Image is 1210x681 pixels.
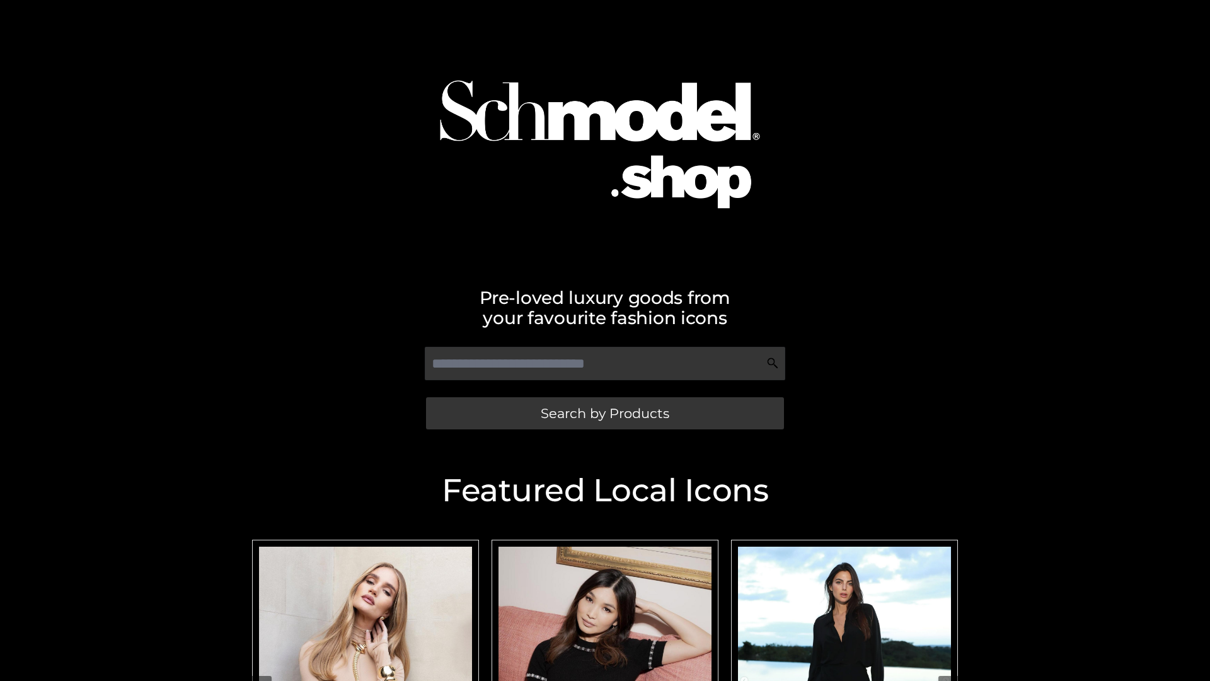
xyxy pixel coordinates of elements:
h2: Featured Local Icons​ [246,475,964,506]
a: Search by Products [426,397,784,429]
span: Search by Products [541,407,669,420]
img: Search Icon [766,357,779,370]
h2: Pre-loved luxury goods from your favourite fashion icons [246,288,964,328]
